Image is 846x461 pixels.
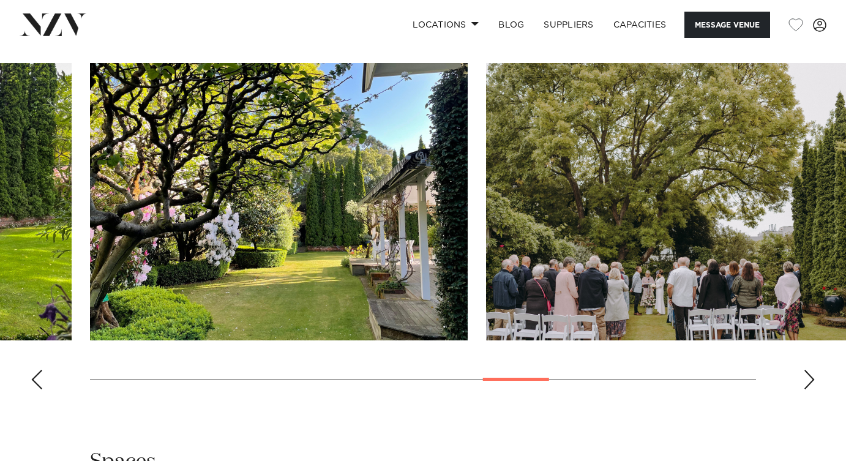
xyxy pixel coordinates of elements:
[90,63,468,340] swiper-slide: 11 / 17
[684,12,770,38] button: Message Venue
[20,13,86,36] img: nzv-logo.png
[403,12,489,38] a: Locations
[534,12,603,38] a: SUPPLIERS
[604,12,676,38] a: Capacities
[489,12,534,38] a: BLOG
